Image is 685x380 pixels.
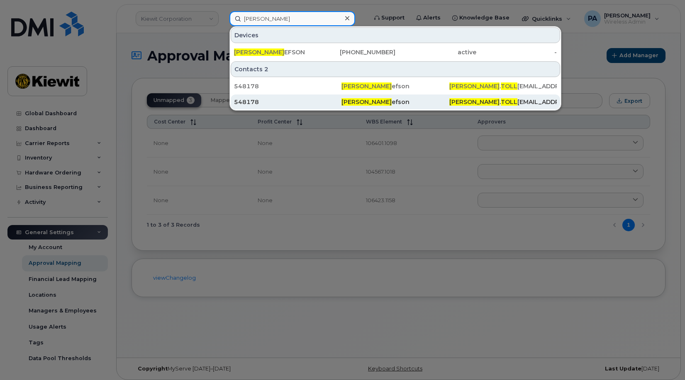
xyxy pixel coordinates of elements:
[449,98,557,106] div: . [EMAIL_ADDRESS][PERSON_NAME][DOMAIN_NAME]
[649,344,679,374] iframe: Messenger Launcher
[234,48,315,56] div: EFSON
[501,98,517,106] span: TOLL
[501,82,517,90] span: TOLL
[341,82,392,90] span: [PERSON_NAME]
[341,98,449,106] div: efson
[234,98,341,106] div: 548178
[476,48,557,56] div: -
[231,61,560,77] div: Contacts
[449,98,500,106] span: [PERSON_NAME]
[341,98,392,106] span: [PERSON_NAME]
[231,45,560,60] a: [PERSON_NAME]EFSON[PHONE_NUMBER]active-
[395,48,476,56] div: active
[231,27,560,43] div: Devices
[264,65,268,73] span: 2
[234,48,284,56] span: [PERSON_NAME]
[231,79,560,94] a: 548178[PERSON_NAME]efson[PERSON_NAME].TOLL[EMAIL_ADDRESS][PERSON_NAME][DOMAIN_NAME]
[315,48,396,56] div: [PHONE_NUMBER]
[234,82,341,90] div: 548178
[449,82,500,90] span: [PERSON_NAME]
[341,82,449,90] div: efson
[231,94,560,109] a: 548178[PERSON_NAME]efson[PERSON_NAME].TOLL[EMAIL_ADDRESS][PERSON_NAME][DOMAIN_NAME]
[449,82,557,90] div: . [EMAIL_ADDRESS][PERSON_NAME][DOMAIN_NAME]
